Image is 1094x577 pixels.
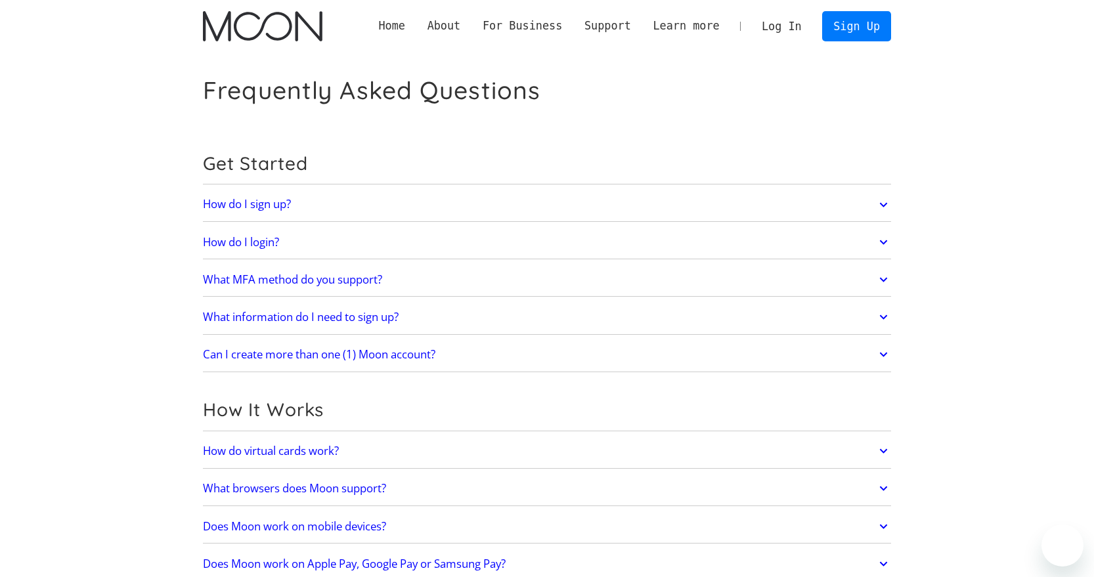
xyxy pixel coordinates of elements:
a: home [203,11,322,41]
div: For Business [471,18,573,34]
div: Learn more [642,18,731,34]
div: For Business [483,18,562,34]
div: Learn more [653,18,719,34]
h2: How do I sign up? [203,198,291,211]
a: How do I sign up? [203,191,891,219]
div: About [416,18,471,34]
h2: Can I create more than one (1) Moon account? [203,348,435,361]
h1: Frequently Asked Questions [203,75,540,105]
h2: How It Works [203,398,891,421]
a: Can I create more than one (1) Moon account? [203,341,891,368]
div: Support [573,18,642,34]
a: Log In [751,12,812,41]
a: Sign Up [822,11,890,41]
h2: Get Started [203,152,891,175]
img: Moon Logo [203,11,322,41]
h2: What information do I need to sign up? [203,310,399,324]
a: How do virtual cards work? [203,437,891,465]
a: Home [368,18,416,34]
a: Does Moon work on mobile devices? [203,513,891,540]
iframe: Кнопка запуска окна обмена сообщениями [1041,524,1083,566]
h2: What MFA method do you support? [203,273,382,286]
h2: Does Moon work on mobile devices? [203,520,386,533]
div: Support [584,18,631,34]
h2: What browsers does Moon support? [203,482,386,495]
h2: Does Moon work on Apple Pay, Google Pay or Samsung Pay? [203,557,506,570]
h2: How do virtual cards work? [203,444,339,458]
a: What MFA method do you support? [203,266,891,293]
a: What information do I need to sign up? [203,303,891,331]
h2: How do I login? [203,236,279,249]
div: About [427,18,461,34]
a: How do I login? [203,228,891,256]
a: What browsers does Moon support? [203,475,891,502]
